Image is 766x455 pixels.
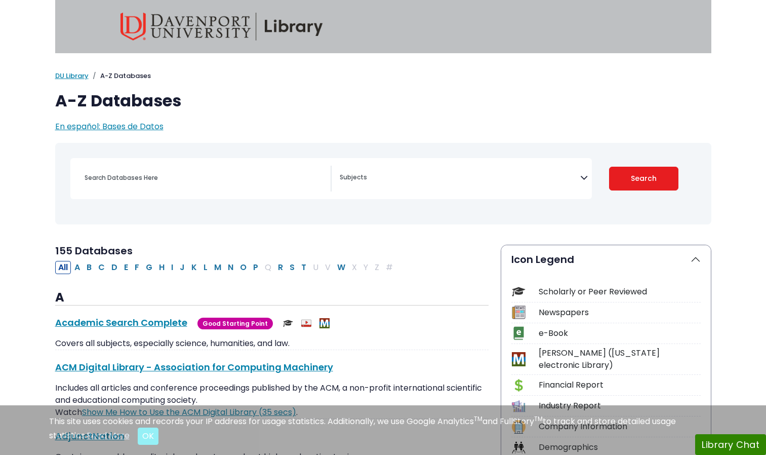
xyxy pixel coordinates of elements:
input: Search database by title or keyword [78,170,331,185]
textarea: Search [340,174,580,182]
sup: TM [474,414,482,423]
p: Includes all articles and conference proceedings published by the ACM, a non-profit international... [55,382,489,419]
div: Alpha-list to filter by first letter of database name [55,261,397,273]
button: Filter Results A [71,261,83,274]
nav: Search filters [55,143,711,224]
div: Financial Report [539,379,701,391]
img: Icon Newspapers [512,306,526,319]
button: Filter Results M [211,261,224,274]
li: A-Z Databases [89,71,151,81]
a: Read More [87,430,130,441]
div: [PERSON_NAME] ([US_STATE] electronic Library) [539,347,701,371]
img: Icon e-Book [512,326,526,340]
div: Scholarly or Peer Reviewed [539,286,701,298]
button: Close [138,428,158,445]
img: Audio & Video [301,318,311,328]
button: Library Chat [695,434,766,455]
button: Filter Results O [237,261,250,274]
img: Scholarly or Peer Reviewed [283,318,293,328]
img: Davenport University Library [120,13,323,41]
a: ACM Digital Library - Association for Computing Machinery [55,361,333,373]
div: Industry Report [539,400,701,412]
img: Icon Industry Report [512,399,526,413]
button: Filter Results J [177,261,188,274]
sup: TM [534,414,543,423]
button: Filter Results S [287,261,298,274]
div: This site uses cookies and records your IP address for usage statistics. Additionally, we use Goo... [49,415,717,445]
h1: A-Z Databases [55,91,711,110]
img: Icon Financial Report [512,378,526,392]
button: Icon Legend [501,245,711,274]
img: Icon MeL (Michigan electronic Library) [512,352,526,366]
button: Filter Results D [108,261,120,274]
button: All [55,261,71,274]
button: Filter Results E [121,261,131,274]
button: Filter Results B [84,261,95,274]
div: e-Book [539,327,701,339]
button: Filter Results C [95,261,108,274]
button: Filter Results H [156,261,168,274]
button: Filter Results F [132,261,142,274]
a: Academic Search Complete [55,316,187,329]
p: Covers all subjects, especially science, humanities, and law. [55,337,489,350]
button: Filter Results T [298,261,309,274]
button: Filter Results I [168,261,176,274]
a: En español: Bases de Datos [55,121,164,132]
img: MeL (Michigan electronic Library) [319,318,330,328]
div: Newspapers [539,307,701,319]
button: Filter Results L [200,261,211,274]
span: Good Starting Point [197,318,273,329]
button: Filter Results K [188,261,200,274]
button: Filter Results W [334,261,348,274]
img: Icon Scholarly or Peer Reviewed [512,285,526,298]
button: Filter Results N [225,261,236,274]
button: Filter Results P [250,261,261,274]
button: Submit for Search Results [609,167,678,191]
a: DU Library [55,71,89,81]
h3: A [55,290,489,306]
span: 155 Databases [55,244,133,258]
button: Filter Results R [275,261,286,274]
button: Filter Results G [143,261,155,274]
nav: breadcrumb [55,71,711,81]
